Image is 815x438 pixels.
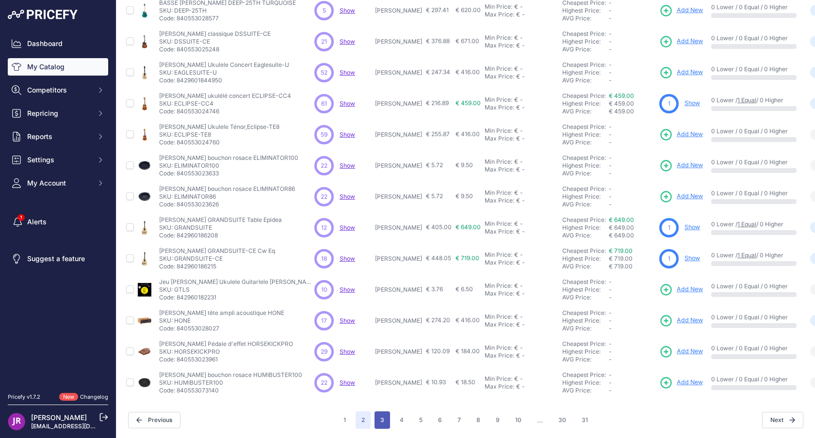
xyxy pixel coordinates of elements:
span: € 9.50 [456,192,473,200]
span: - [609,193,612,200]
span: 61 [321,99,327,108]
span: - [609,170,612,177]
span: Add New [677,347,703,356]
div: € [516,11,520,18]
button: Go to page 3 [375,411,390,429]
p: [PERSON_NAME] [375,162,422,170]
p: [PERSON_NAME] [375,224,422,232]
p: 0 Lower / 0 Equal / 0 Higher [711,158,797,166]
a: [EMAIL_ADDRESS][DOMAIN_NAME] [31,422,132,430]
div: Max Price: [485,197,514,204]
button: Previous [128,412,180,428]
span: € 416.00 [456,68,480,76]
button: Go to page 31 [576,411,594,429]
div: Max Price: [485,166,514,173]
a: Add New [659,35,703,48]
p: [PERSON_NAME] bouchon rosace ELIMINATOR100 [159,154,298,162]
span: 22 [321,161,327,170]
div: - [518,313,523,321]
div: € [516,197,520,204]
p: SKU: GRANDSUITE-CE [159,255,275,263]
p: [PERSON_NAME] classique DSSUITE-CE [159,30,271,38]
span: Show [340,317,355,324]
a: 1 Equal [737,220,756,228]
a: Show [340,7,355,14]
div: Min Price: [485,158,512,166]
span: Add New [677,378,703,387]
p: 0 Lower / 0 Equal / 0 Higher [711,65,797,73]
span: Add New [677,285,703,294]
div: AVG Price: [562,108,609,115]
a: Add New [659,66,703,79]
a: Show [340,69,355,76]
div: Min Price: [485,251,512,259]
p: Jeu [PERSON_NAME] Ukulele Guitarlele [PERSON_NAME] [159,278,314,286]
span: 5 [323,6,326,15]
p: Code: 840553028577 [159,15,296,22]
p: SKU: HONE [159,317,284,325]
a: Alerts [8,213,108,231]
div: Highest Price: [562,162,609,170]
div: Max Price: [485,228,514,235]
p: [PERSON_NAME] tête ampli acoustique HONE [159,309,284,317]
div: € [514,251,518,259]
p: SKU: ELIMINATOR86 [159,193,295,201]
div: - [520,42,525,49]
p: 0 Lower / 0 Equal / 0 Higher [711,313,797,321]
span: Reports [27,132,91,141]
div: Max Price: [485,135,514,142]
span: Add New [677,192,703,201]
span: Show [340,38,355,45]
a: Cheapest Price: [562,92,606,99]
span: € 5.72 [426,161,443,169]
div: € 459.00 [609,108,655,115]
span: € 448.05 [426,254,451,262]
button: Competitors [8,81,108,99]
span: My Account [27,178,91,188]
span: € 649.00 [609,224,634,231]
span: € 719.00 [609,255,633,262]
span: Show [340,348,355,355]
span: 1 [668,254,670,263]
p: SKU: DSSUITE-CE [159,38,271,46]
a: 1 Equal [737,96,756,104]
span: - [609,61,612,68]
p: [PERSON_NAME] [375,193,422,201]
div: Max Price: [485,11,514,18]
span: € 297.41 [426,6,449,14]
a: Changelog [80,393,108,400]
span: € 216.89 [426,99,449,107]
div: - [520,290,525,297]
div: - [520,228,525,235]
a: Show [685,99,700,107]
div: - [520,166,525,173]
div: Min Price: [485,65,512,73]
span: Settings [27,155,91,165]
a: Show [340,255,355,262]
div: € [514,96,518,104]
a: Cheapest Price: [562,309,606,316]
button: Go to page 5 [413,411,428,429]
p: [PERSON_NAME] GRANDSUITE-CE Cw Eq [159,247,275,255]
a: Add New [659,128,703,141]
span: 1 [668,223,670,232]
span: 1 [668,99,670,108]
div: € [516,135,520,142]
div: € [514,313,518,321]
div: - [518,3,523,11]
span: € 405.00 [426,223,452,231]
a: Suggest a feature [8,250,108,267]
span: - [609,46,612,53]
a: Show [340,224,355,231]
div: - [518,158,523,166]
a: Show [340,162,355,169]
span: € 416.00 [456,316,480,324]
div: Min Price: [485,96,512,104]
button: Go to page 1 [338,411,352,429]
div: AVG Price: [562,139,609,146]
div: € [516,290,520,297]
span: 10 [321,285,327,294]
p: [PERSON_NAME] [375,38,422,46]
